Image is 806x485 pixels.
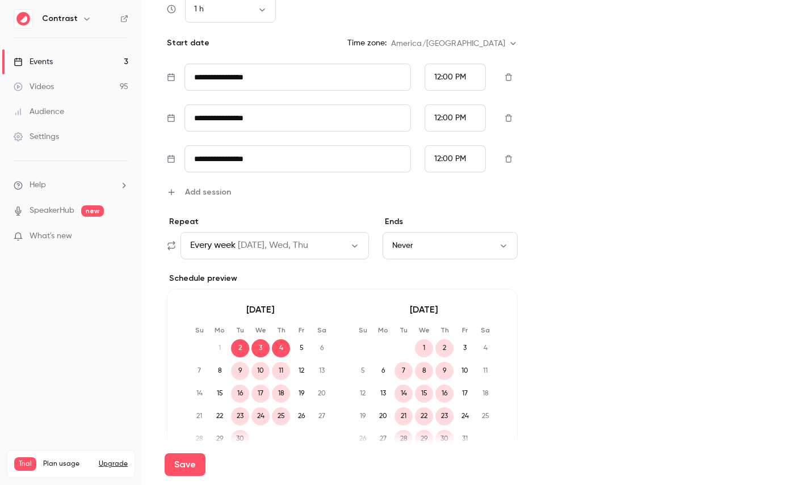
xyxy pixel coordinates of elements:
[425,104,486,132] div: From
[292,339,310,357] span: 5
[354,326,372,335] p: Su
[347,37,387,49] p: Time zone:
[354,407,372,425] span: 19
[14,10,32,28] img: Contrast
[251,385,270,403] span: 17
[476,362,494,380] span: 11
[42,13,78,24] h6: Contrast
[435,385,454,403] span: 16
[251,326,270,335] p: We
[231,362,249,380] span: 9
[374,407,392,425] span: 20
[434,73,466,81] span: 12:00 PM
[435,430,454,448] span: 30
[251,407,270,425] span: 24
[184,64,412,91] input: Tue, Feb 17, 2026
[354,385,372,403] span: 12
[272,362,290,380] span: 11
[374,430,392,448] span: 27
[415,430,433,448] span: 29
[180,232,369,259] button: Every week[DATE], Wed, Thu
[292,385,310,403] span: 19
[434,155,466,163] span: 12:00 PM
[184,104,412,132] input: Tue, Feb 17, 2026
[190,239,236,252] span: Every week
[211,339,229,357] span: 1
[456,385,474,403] span: 17
[190,303,331,317] p: [DATE]
[165,37,209,49] p: Start date
[185,3,276,15] div: 1 h
[190,430,208,448] span: 28
[374,326,392,335] p: Mo
[394,430,413,448] span: 28
[184,145,412,172] input: Tue, Feb 17, 2026
[476,385,494,403] span: 18
[231,407,249,425] span: 23
[211,385,229,403] span: 15
[292,362,310,380] span: 12
[394,385,413,403] span: 14
[292,326,310,335] p: Fr
[43,459,92,469] span: Plan usage
[476,326,494,335] p: Sa
[167,186,231,198] button: Add session
[211,326,229,335] p: Mo
[14,81,54,92] div: Videos
[190,407,208,425] span: 21
[425,145,486,172] div: From
[354,430,372,448] span: 26
[391,38,518,49] div: America/[GEOGRAPHIC_DATA]
[185,186,231,198] span: Add session
[425,64,486,91] div: From
[231,430,249,448] span: 30
[190,385,208,403] span: 14
[272,385,290,403] span: 18
[272,407,290,425] span: 25
[30,179,46,191] span: Help
[238,239,308,252] span: [DATE], Wed, Thu
[435,407,454,425] span: 23
[313,385,331,403] span: 20
[167,216,369,227] p: Repeat
[272,339,290,357] span: 4
[190,326,208,335] p: Su
[394,326,413,335] p: Tu
[99,459,128,469] button: Upgrade
[292,407,310,425] span: 26
[383,216,518,227] p: Ends
[231,326,249,335] p: Tu
[14,179,128,191] li: help-dropdown-opener
[415,407,433,425] span: 22
[14,56,53,68] div: Events
[313,339,331,357] span: 6
[165,453,205,476] button: Save
[313,407,331,425] span: 27
[231,385,249,403] span: 16
[415,326,433,335] p: We
[415,339,433,357] span: 1
[211,362,229,380] span: 8
[415,362,433,380] span: 8
[435,339,454,357] span: 2
[251,362,270,380] span: 10
[456,326,474,335] p: Fr
[30,230,72,242] span: What's new
[435,326,454,335] p: Th
[354,362,372,380] span: 5
[374,362,392,380] span: 6
[313,362,331,380] span: 13
[231,339,249,357] span: 2
[456,339,474,357] span: 3
[167,273,518,284] label: Schedule preview
[435,362,454,380] span: 9
[313,326,331,335] p: Sa
[81,205,104,217] span: new
[456,362,474,380] span: 10
[476,339,494,357] span: 4
[383,232,518,259] button: Never
[394,407,413,425] span: 21
[272,326,290,335] p: Th
[14,131,59,142] div: Settings
[434,114,466,122] span: 12:00 PM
